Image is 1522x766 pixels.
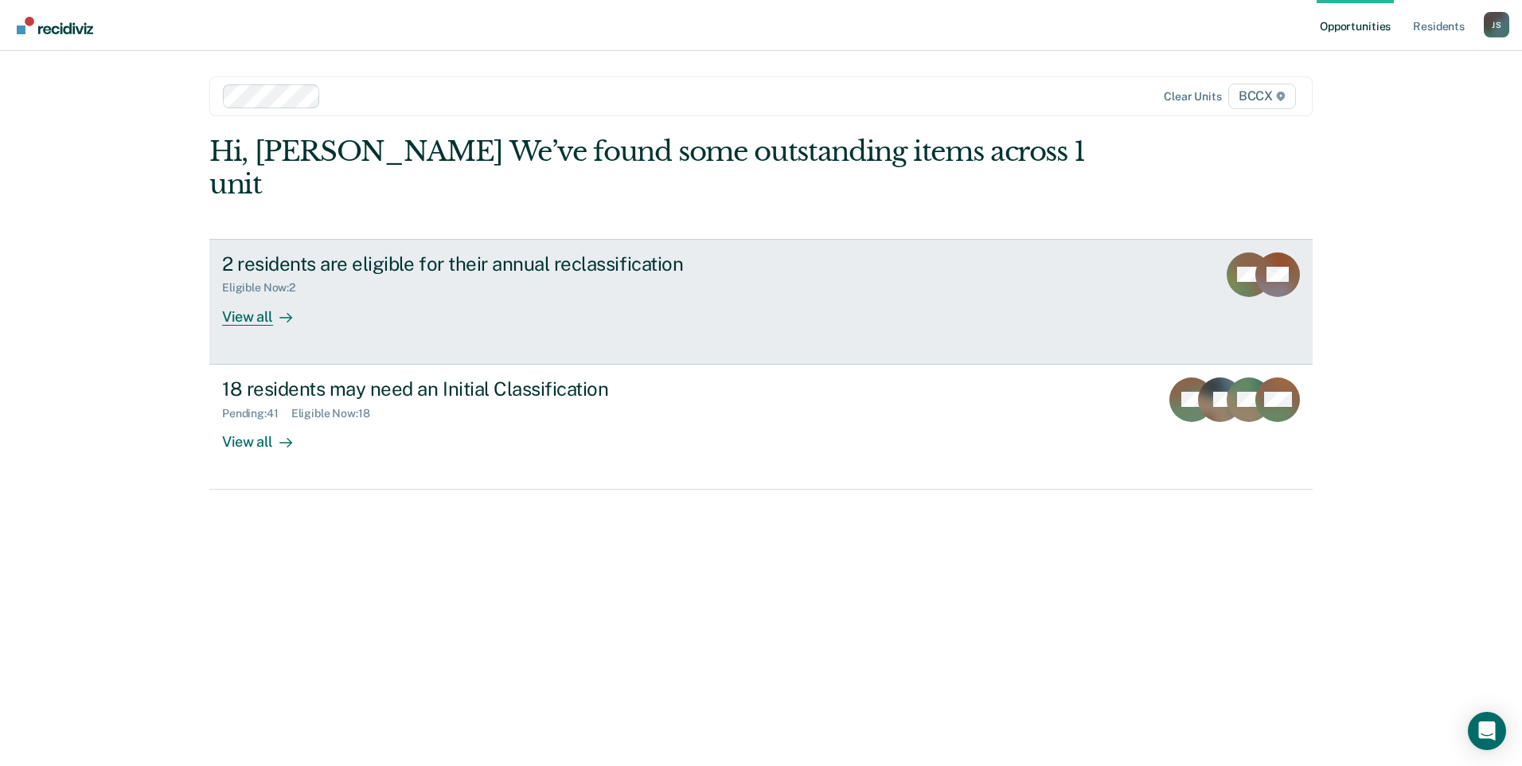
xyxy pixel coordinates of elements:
[209,365,1313,490] a: 18 residents may need an Initial ClassificationPending:41Eligible Now:18View all
[222,420,311,451] div: View all
[1164,90,1222,104] div: Clear units
[1468,712,1506,750] div: Open Intercom Messenger
[209,135,1092,201] div: Hi, [PERSON_NAME] We’ve found some outstanding items across 1 unit
[209,239,1313,365] a: 2 residents are eligible for their annual reclassificationEligible Now:2View all
[222,281,308,295] div: Eligible Now : 2
[222,295,311,326] div: View all
[291,407,383,420] div: Eligible Now : 18
[1484,12,1509,37] div: J S
[222,252,781,276] div: 2 residents are eligible for their annual reclassification
[17,17,93,34] img: Recidiviz
[222,407,291,420] div: Pending : 41
[222,377,781,401] div: 18 residents may need an Initial Classification
[1228,84,1296,109] span: BCCX
[1484,12,1509,37] button: Profile dropdown button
